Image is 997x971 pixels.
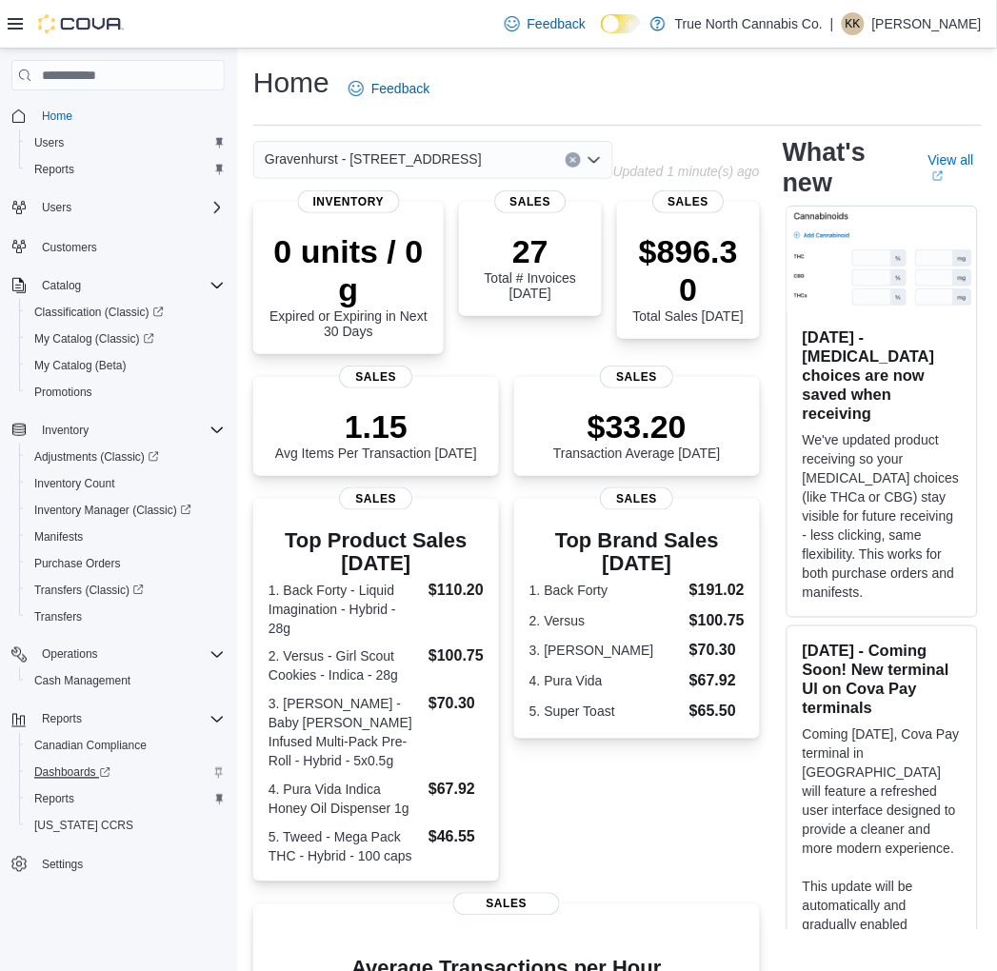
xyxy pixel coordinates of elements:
div: Total Sales [DATE] [632,232,745,324]
a: Dashboards [19,760,232,786]
a: Users [27,131,71,154]
span: Sales [653,190,725,213]
p: 27 [474,232,587,270]
dt: 5. Super Toast [529,703,682,722]
span: Reports [42,712,82,727]
dt: 4. Pura Vida [529,672,682,691]
span: Inventory [298,190,400,213]
button: Operations [4,642,232,668]
p: True North Cannabis Co. [675,12,823,35]
dd: $46.55 [429,826,484,849]
h3: Top Brand Sales [DATE] [529,529,745,575]
button: Users [34,196,79,219]
h3: [DATE] - [MEDICAL_DATA] choices are now saved when receiving [803,327,962,423]
a: My Catalog (Classic) [19,326,232,352]
span: Reports [34,792,74,807]
span: My Catalog (Classic) [34,331,154,347]
button: Purchase Orders [19,550,232,577]
span: Transfers [27,605,225,628]
span: Catalog [42,278,81,293]
span: Sales [600,487,673,510]
button: Reports [19,156,232,183]
span: Users [27,131,225,154]
span: Classification (Classic) [27,301,225,324]
span: Purchase Orders [27,552,225,575]
button: Clear input [566,152,581,168]
span: Promotions [34,385,92,400]
nav: Complex example [11,94,225,928]
div: Total # Invoices [DATE] [474,232,587,301]
h3: Top Product Sales [DATE] [269,529,484,575]
span: Sales [600,366,673,388]
dt: 3. [PERSON_NAME] [529,642,682,661]
dt: 1. Back Forty - Liquid Imagination - Hybrid - 28g [269,581,421,638]
button: [US_STATE] CCRS [19,813,232,840]
span: Manifests [27,525,225,548]
span: Feedback [528,14,586,33]
dd: $100.75 [429,645,484,668]
img: Cova [38,14,124,33]
button: Settings [4,851,232,879]
span: Catalog [34,274,225,297]
span: Inventory Manager (Classic) [34,503,191,518]
span: Inventory [42,423,89,438]
span: Home [34,104,225,128]
span: Gravenhurst - [STREET_ADDRESS] [265,148,482,170]
span: Transfers (Classic) [27,579,225,602]
a: Feedback [341,69,437,108]
span: Users [42,200,71,215]
a: Feedback [497,5,593,43]
h3: [DATE] - Coming Soon! New terminal UI on Cova Pay terminals [803,642,962,718]
a: Inventory Count [27,472,123,495]
a: Home [34,105,80,128]
a: Settings [34,854,90,877]
p: 1.15 [275,407,477,446]
span: Cash Management [27,670,225,693]
button: My Catalog (Beta) [19,352,232,379]
button: Users [4,194,232,221]
span: Sales [339,366,412,388]
span: Feedback [371,79,429,98]
a: Customers [34,236,105,259]
div: Kaylha Koskinen [842,12,865,35]
span: Customers [34,234,225,258]
p: | [830,12,834,35]
span: Inventory Manager (Classic) [27,499,225,522]
button: Inventory [34,419,96,442]
span: My Catalog (Classic) [27,327,225,350]
button: Open list of options [587,152,602,168]
span: Customers [42,240,97,255]
dd: $110.20 [429,579,484,602]
span: Reports [34,162,74,177]
a: Classification (Classic) [19,299,232,326]
span: Users [34,135,64,150]
span: Home [42,109,72,124]
dt: 4. Pura Vida Indica Honey Oil Dispenser 1g [269,781,421,819]
button: Reports [4,706,232,733]
span: KK [846,12,861,35]
span: Dashboards [34,765,110,781]
button: Operations [34,644,106,666]
span: My Catalog (Beta) [27,354,225,377]
dd: $67.92 [429,779,484,802]
button: Catalog [4,272,232,299]
h1: Home [253,64,329,102]
span: Canadian Compliance [34,739,147,754]
div: Transaction Average [DATE] [553,407,721,461]
svg: External link [932,170,944,182]
button: Inventory Count [19,470,232,497]
div: Avg Items Per Transaction [DATE] [275,407,477,461]
button: Inventory [4,417,232,444]
h2: What's new [783,137,906,198]
span: [US_STATE] CCRS [34,819,133,834]
span: Dashboards [27,762,225,784]
a: Purchase Orders [27,552,129,575]
span: Operations [42,647,98,663]
span: Settings [42,858,83,873]
span: Users [34,196,225,219]
span: Transfers [34,609,82,624]
a: Reports [27,788,82,811]
span: My Catalog (Beta) [34,358,127,373]
button: Customers [4,232,232,260]
span: Sales [495,190,567,213]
